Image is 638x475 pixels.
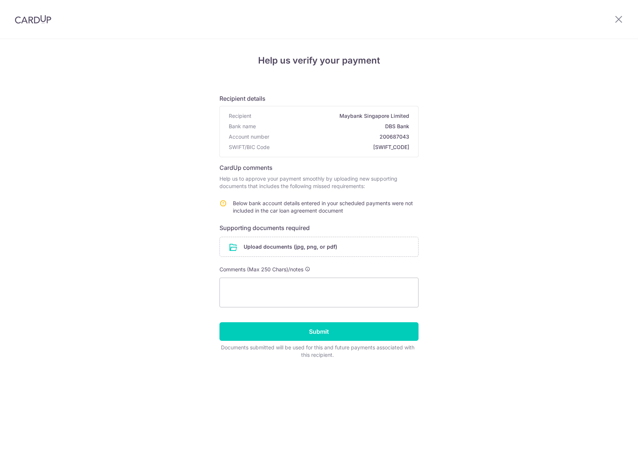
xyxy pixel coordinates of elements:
h6: Recipient details [219,94,419,103]
span: Recipient [229,112,251,120]
input: Submit [219,322,419,341]
div: Documents submitted will be used for this and future payments associated with this recipient. [219,344,416,359]
span: SWIFT/BIC Code [229,143,270,151]
div: Upload documents (jpg, png, or pdf) [219,237,419,257]
span: 200687043 [272,133,409,140]
span: Below bank account details entered in your scheduled payments were not included in the car loan a... [233,200,413,214]
p: Help us to approve your payment smoothly by uploading new supporting documents that includes the ... [219,175,419,190]
span: Maybank Singapore Limited [254,112,409,120]
img: CardUp [15,15,51,24]
span: DBS Bank [259,123,409,130]
span: Account number [229,133,269,140]
span: Bank name [229,123,256,130]
h4: Help us verify your payment [219,54,419,67]
span: [SWIFT_CODE] [273,143,409,151]
h6: CardUp comments [219,163,419,172]
span: Comments (Max 250 Chars)/notes [219,266,303,272]
h6: Supporting documents required [219,223,419,232]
